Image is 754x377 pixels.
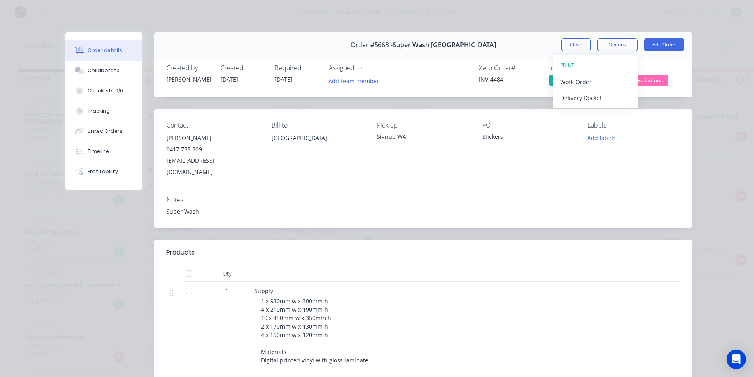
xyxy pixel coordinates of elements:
div: Notes [166,196,680,204]
div: Qty [203,266,251,282]
button: Linked Orders [65,121,142,141]
span: Invoiced but no... [620,75,668,85]
div: Work Order [560,76,630,88]
button: Timeline [65,141,142,161]
span: Supply [254,287,273,295]
div: Super Wash [166,207,680,216]
div: [GEOGRAPHIC_DATA], [271,132,364,158]
div: [GEOGRAPHIC_DATA], [271,132,364,144]
div: Status [620,64,680,72]
button: Edit Order [644,38,684,51]
div: 0417 735 309 [166,144,259,155]
button: PRINT [553,57,638,73]
div: Tracking [88,107,110,115]
div: Profitability [88,168,118,175]
div: PO [482,121,575,129]
span: Yes [549,75,598,85]
div: Created [221,64,265,72]
div: Products [166,248,195,258]
button: Checklists 0/0 [65,81,142,101]
div: Pick up [377,121,469,129]
button: Tracking [65,101,142,121]
span: 1 x 930mm w x 300mm h 4 x 210mm w x 190mm h 10 x 450mm w x 350mm h 2 x 170mm w x 130mm h 4 x 150m... [261,297,368,364]
div: Timeline [88,148,109,155]
span: [DATE] [275,75,292,83]
button: Profitability [65,161,142,182]
div: Assigned to [329,64,410,72]
span: Super Wash [GEOGRAPHIC_DATA] [393,41,496,49]
span: Order #5663 - [351,41,393,49]
button: Invoiced but no... [620,75,668,87]
span: [DATE] [221,75,238,83]
div: PRINT [560,60,630,71]
div: Collaborate [88,67,120,74]
button: Order details [65,40,142,61]
button: Add labels [583,132,620,143]
div: Required [275,64,319,72]
div: Created by [166,64,211,72]
button: Options [597,38,638,51]
button: Add team member [324,75,383,86]
div: Bill to [271,121,364,129]
div: Contact [166,121,259,129]
div: Invoiced [549,64,610,72]
button: Add team member [329,75,384,86]
div: INV-4484 [479,75,540,84]
div: Open Intercom Messenger [727,350,746,369]
div: Labels [588,121,680,129]
div: [PERSON_NAME] [166,132,259,144]
button: Close [561,38,591,51]
div: [PERSON_NAME]0417 735 309[EMAIL_ADDRESS][DOMAIN_NAME] [166,132,259,178]
div: [EMAIL_ADDRESS][DOMAIN_NAME] [166,155,259,178]
div: Delivery Docket [560,92,630,104]
div: Checklists 0/0 [88,87,123,94]
div: Xero Order # [479,64,540,72]
div: [PERSON_NAME] [166,75,211,84]
span: 1 [225,287,229,295]
button: Collaborate [65,61,142,81]
div: Order details [88,47,122,54]
button: Work Order [553,73,638,90]
div: Linked Orders [88,128,122,135]
div: Stickers [482,132,575,144]
div: Signup WA [377,132,469,141]
button: Delivery Docket [553,90,638,106]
